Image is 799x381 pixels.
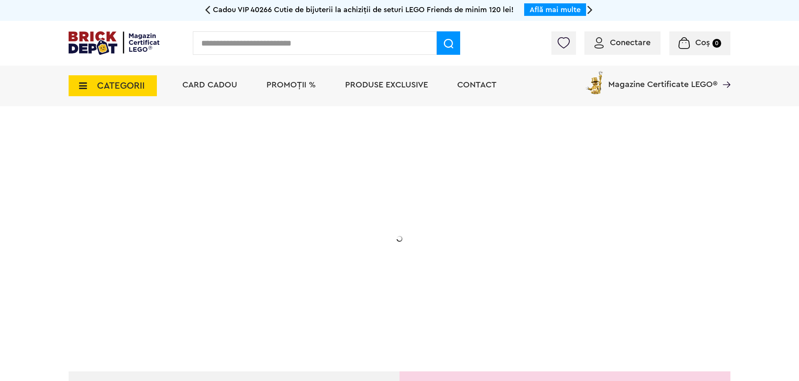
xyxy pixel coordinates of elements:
[457,81,497,89] a: Contact
[594,38,650,47] a: Conectare
[266,81,316,89] a: PROMOȚII %
[530,6,581,13] a: Află mai multe
[213,6,514,13] span: Cadou VIP 40266 Cutie de bijuterii la achiziții de seturi LEGO Friends de minim 120 lei!
[182,81,237,89] a: Card Cadou
[717,69,730,78] a: Magazine Certificate LEGO®
[712,39,721,48] small: 0
[128,228,295,263] h2: Seria de sărbători: Fantomă luminoasă. Promoția este valabilă în perioada [DATE] - [DATE].
[128,282,295,292] div: Află detalii
[695,38,710,47] span: Coș
[128,189,295,220] h1: Cadou VIP 40772
[610,38,650,47] span: Conectare
[345,81,428,89] a: Produse exclusive
[608,69,717,89] span: Magazine Certificate LEGO®
[97,81,145,90] span: CATEGORII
